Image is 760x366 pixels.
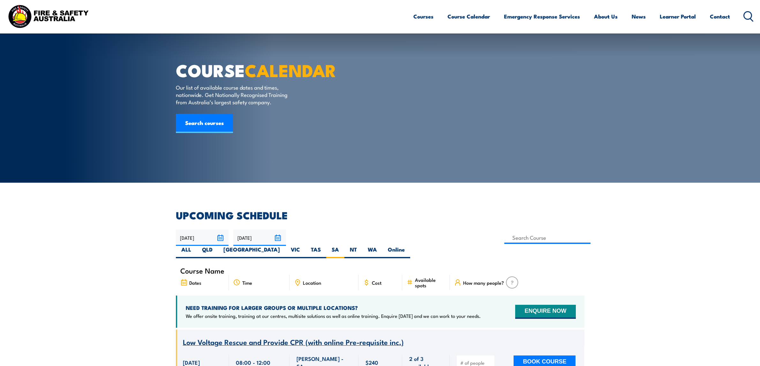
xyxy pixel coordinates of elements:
[189,280,201,285] span: Dates
[176,246,197,258] label: ALL
[176,210,584,219] h2: UPCOMING SCHEDULE
[515,305,576,319] button: ENQUIRE NOW
[710,8,730,25] a: Contact
[504,8,580,25] a: Emergency Response Services
[285,246,305,258] label: VIC
[365,359,378,366] span: $240
[176,84,292,106] p: Our list of available course dates and times, nationwide. Get Nationally Recognised Training from...
[415,277,445,288] span: Available spots
[176,114,233,133] a: Search courses
[303,280,321,285] span: Location
[218,246,285,258] label: [GEOGRAPHIC_DATA]
[176,62,334,77] h1: COURSE
[372,280,381,285] span: Cost
[236,359,270,366] span: 08:00 - 12:00
[413,8,433,25] a: Courses
[242,280,252,285] span: Time
[594,8,618,25] a: About Us
[305,246,326,258] label: TAS
[245,56,336,83] strong: CALENDAR
[186,313,481,319] p: We offer onsite training, training at our centres, multisite solutions as well as online training...
[463,280,504,285] span: How many people?
[362,246,382,258] label: WA
[180,268,224,273] span: Course Name
[632,8,646,25] a: News
[183,336,404,347] span: Low Voltage Rescue and Provide CPR (with online Pre-requisite inc.)
[183,359,200,366] span: [DATE]
[197,246,218,258] label: QLD
[448,8,490,25] a: Course Calendar
[504,231,591,244] input: Search Course
[186,304,481,311] h4: NEED TRAINING FOR LARGER GROUPS OR MULTIPLE LOCATIONS?
[660,8,696,25] a: Learner Portal
[382,246,410,258] label: Online
[183,338,404,346] a: Low Voltage Rescue and Provide CPR (with online Pre-requisite inc.)
[233,230,286,246] input: To date
[326,246,344,258] label: SA
[176,230,229,246] input: From date
[460,360,492,366] input: # of people
[344,246,362,258] label: NT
